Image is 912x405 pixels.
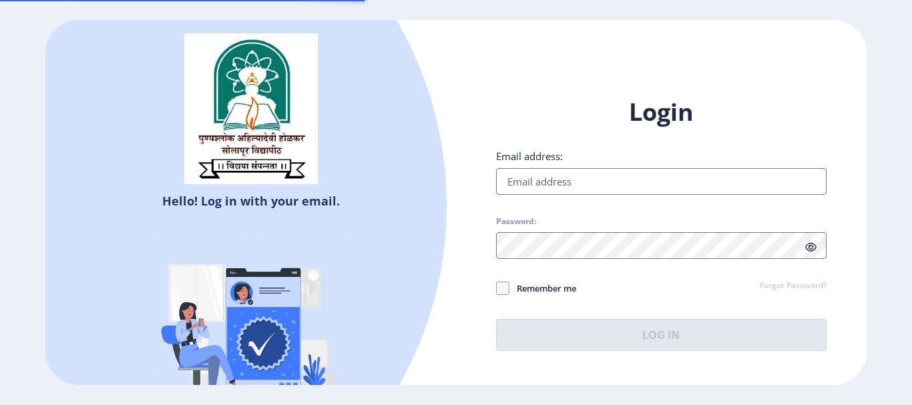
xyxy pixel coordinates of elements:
input: Email address [496,168,827,195]
h1: Login [496,96,827,128]
label: Password: [496,216,536,227]
img: sulogo.png [184,33,318,184]
span: Remember me [509,280,576,296]
button: Log In [496,319,827,351]
a: Forgot Password? [760,280,827,292]
label: Email address: [496,149,563,163]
